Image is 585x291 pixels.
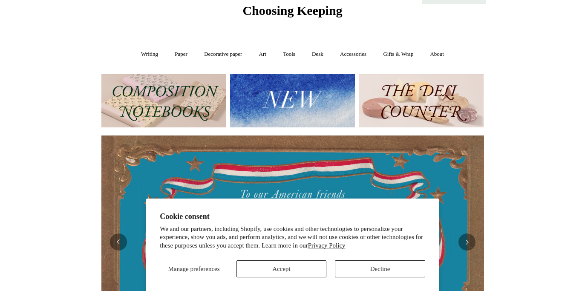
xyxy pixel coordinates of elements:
a: Desk [304,43,331,66]
a: Gifts & Wrap [375,43,421,66]
button: Manage preferences [160,260,228,277]
h2: Cookie consent [160,212,425,221]
img: The Deli Counter [359,74,484,127]
button: Previous [110,233,127,251]
a: Choosing Keeping [242,10,342,16]
p: We and our partners, including Shopify, use cookies and other technologies to personalize your ex... [160,225,425,250]
button: Decline [335,260,425,277]
img: New.jpg__PID:f73bdf93-380a-4a35-bcfe-7823039498e1 [230,74,355,127]
a: About [422,43,452,66]
span: Manage preferences [168,265,219,272]
img: 202302 Composition ledgers.jpg__PID:69722ee6-fa44-49dd-a067-31375e5d54ec [101,74,226,127]
button: Accept [236,260,327,277]
a: Art [251,43,274,66]
a: Privacy Policy [308,242,346,249]
a: Decorative paper [196,43,250,66]
button: Next [458,233,475,251]
a: Paper [167,43,195,66]
span: Choosing Keeping [242,3,342,17]
a: Tools [275,43,303,66]
a: Accessories [332,43,374,66]
a: Writing [133,43,166,66]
